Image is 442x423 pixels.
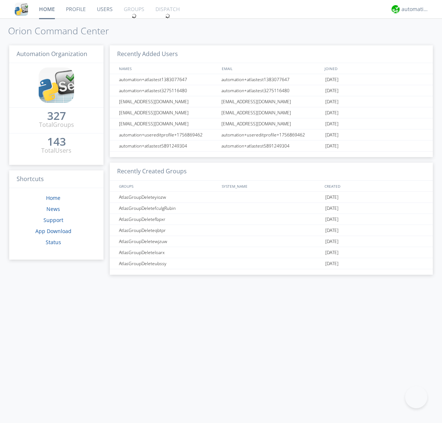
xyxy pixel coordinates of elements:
div: AtlasGroupDeleteyiozw [117,192,219,202]
div: GROUPS [117,181,218,191]
span: [DATE] [325,236,338,247]
span: Automation Organization [17,50,87,58]
div: [EMAIL_ADDRESS][DOMAIN_NAME] [117,96,219,107]
a: [EMAIL_ADDRESS][DOMAIN_NAME][EMAIL_ADDRESS][DOMAIN_NAME][DATE] [110,96,433,107]
span: [DATE] [325,85,338,96]
a: AtlasGroupDeleteloarx[DATE] [110,247,433,258]
div: SYSTEM_NAME [220,181,323,191]
span: [DATE] [325,214,338,225]
div: NAMES [117,63,218,74]
div: [EMAIL_ADDRESS][DOMAIN_NAME] [117,107,219,118]
img: spin.svg [165,13,170,18]
div: automation+usereditprofile+1756869462 [220,129,323,140]
div: AtlasGroupDeletewjzuw [117,236,219,247]
div: 143 [47,138,66,145]
div: automation+atlastest1383077647 [117,74,219,85]
a: Support [43,216,63,223]
a: AtlasGroupDeletefculgRubin[DATE] [110,203,433,214]
img: d2d01cd9b4174d08988066c6d424eccd [392,5,400,13]
span: [DATE] [325,118,338,129]
h3: Shortcuts [9,170,104,188]
div: [EMAIL_ADDRESS][DOMAIN_NAME] [117,118,219,129]
div: automation+usereditprofile+1756869462 [117,129,219,140]
span: [DATE] [325,258,338,269]
img: cddb5a64eb264b2086981ab96f4c1ba7 [39,67,74,103]
a: AtlasGroupDeletewjzuw[DATE] [110,236,433,247]
div: AtlasGroupDeleteubssy [117,258,219,269]
a: 143 [47,138,66,146]
div: automation+atlastest1383077647 [220,74,323,85]
a: App Download [35,228,71,235]
div: EMAIL [220,63,323,74]
a: AtlasGroupDeleteyiozw[DATE] [110,192,433,203]
a: automation+usereditprofile+1756869462automation+usereditprofile+1756869462[DATE] [110,129,433,141]
a: AtlasGroupDeleteubssy[DATE] [110,258,433,269]
a: 327 [47,112,66,121]
img: cddb5a64eb264b2086981ab96f4c1ba7 [15,3,28,16]
div: automation+atlastest5891249304 [220,141,323,151]
iframe: Toggle Customer Support [405,386,427,408]
h3: Recently Added Users [110,45,433,63]
span: [DATE] [325,192,338,203]
span: [DATE] [325,247,338,258]
a: automation+atlastest1383077647automation+atlastest1383077647[DATE] [110,74,433,85]
span: [DATE] [325,107,338,118]
div: AtlasGroupDeleteqbtpr [117,225,219,236]
a: [EMAIL_ADDRESS][DOMAIN_NAME][EMAIL_ADDRESS][DOMAIN_NAME][DATE] [110,107,433,118]
span: [DATE] [325,129,338,141]
div: AtlasGroupDeleteloarx [117,247,219,258]
div: Total Users [41,146,71,155]
div: [EMAIL_ADDRESS][DOMAIN_NAME] [220,96,323,107]
div: Total Groups [39,121,74,129]
span: [DATE] [325,203,338,214]
div: automation+atlastest3275116480 [220,85,323,96]
img: spin.svg [131,13,137,18]
a: automation+atlastest5891249304automation+atlastest5891249304[DATE] [110,141,433,152]
span: [DATE] [325,74,338,85]
div: AtlasGroupDeletefbpxr [117,214,219,225]
div: AtlasGroupDeletefculgRubin [117,203,219,214]
div: 327 [47,112,66,119]
span: [DATE] [325,141,338,152]
div: automation+atlastest5891249304 [117,141,219,151]
a: News [46,205,60,212]
a: Status [46,239,61,246]
div: automation+atlastest3275116480 [117,85,219,96]
div: CREATED [323,181,426,191]
div: [EMAIL_ADDRESS][DOMAIN_NAME] [220,107,323,118]
a: AtlasGroupDeletefbpxr[DATE] [110,214,433,225]
a: [EMAIL_ADDRESS][DOMAIN_NAME][EMAIL_ADDRESS][DOMAIN_NAME][DATE] [110,118,433,129]
div: automation+atlas [401,6,429,13]
a: AtlasGroupDeleteqbtpr[DATE] [110,225,433,236]
span: [DATE] [325,96,338,107]
div: [EMAIL_ADDRESS][DOMAIN_NAME] [220,118,323,129]
div: JOINED [323,63,426,74]
a: automation+atlastest3275116480automation+atlastest3275116480[DATE] [110,85,433,96]
span: [DATE] [325,225,338,236]
a: Home [46,194,60,201]
h3: Recently Created Groups [110,163,433,181]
